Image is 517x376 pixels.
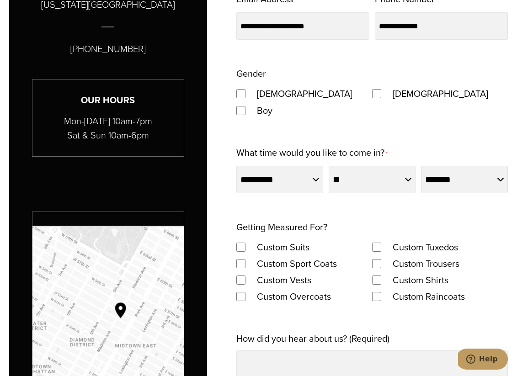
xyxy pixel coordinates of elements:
label: Custom Overcoats [248,288,340,305]
label: Custom Tuxedos [384,239,467,255]
p: Mon-[DATE] 10am-7pm Sat & Sun 10am-6pm [32,114,184,143]
label: Custom Trousers [384,255,469,272]
label: What time would you like to come in? [236,144,388,162]
label: [DEMOGRAPHIC_DATA] [248,85,362,102]
label: Custom Sport Coats [248,255,346,272]
label: Custom Suits [248,239,319,255]
label: Custom Vests [248,272,320,288]
h3: Our Hours [32,93,184,107]
legend: Getting Measured For? [236,219,327,235]
iframe: Opens a widget where you can chat to one of our agents [458,349,508,371]
label: Boy [248,102,282,119]
label: Custom Shirts [384,272,458,288]
legend: Gender [236,65,266,82]
label: How did you hear about us? (Required) [236,330,389,347]
label: [DEMOGRAPHIC_DATA] [384,85,497,102]
p: [PHONE_NUMBER] [70,42,146,56]
label: Custom Raincoats [384,288,474,305]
